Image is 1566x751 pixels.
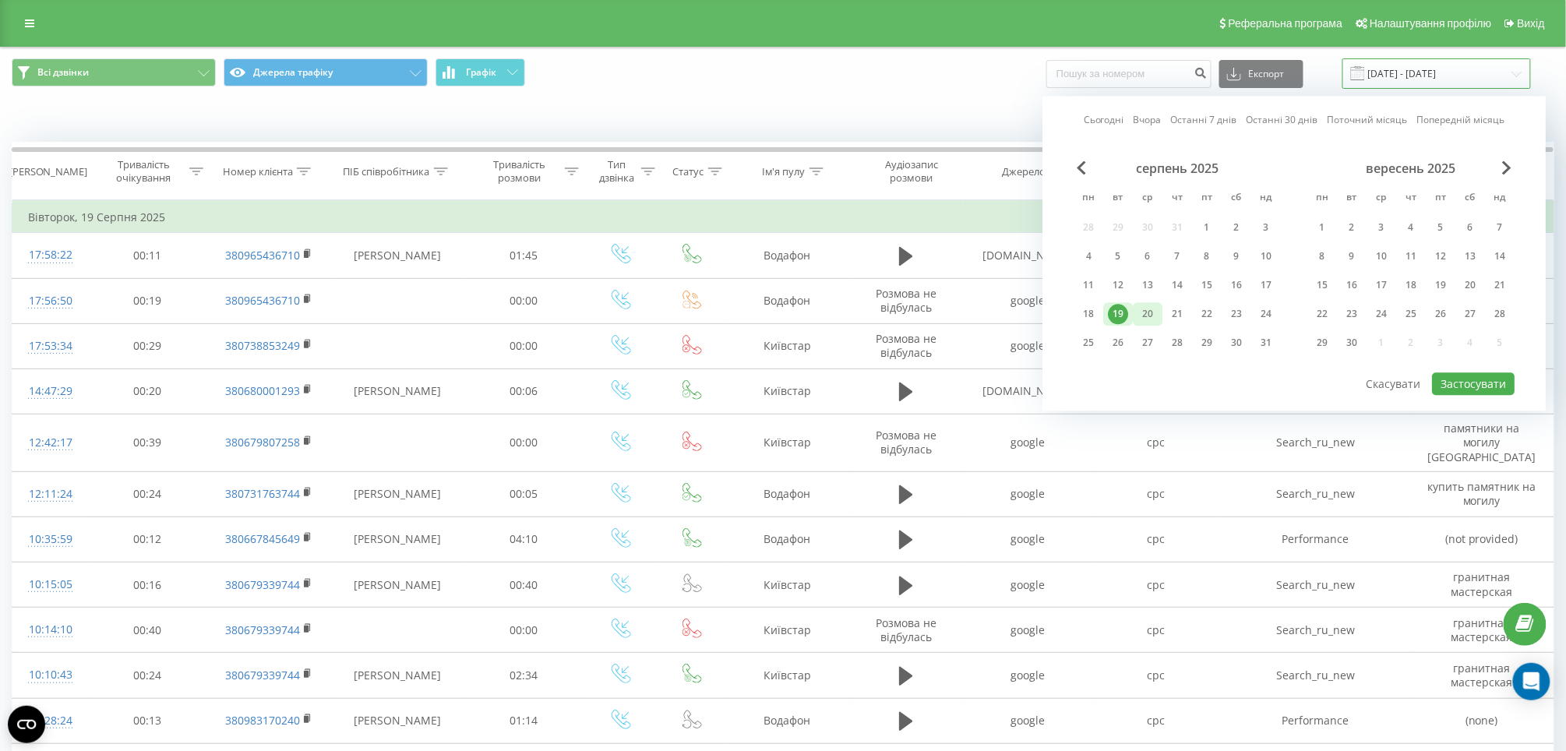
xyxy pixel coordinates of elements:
[1518,17,1545,30] span: Вихід
[88,278,207,323] td: 00:19
[1084,113,1124,128] a: Сьогодні
[88,323,207,368] td: 00:29
[225,668,300,682] a: 380679339744
[1490,217,1510,238] div: 7
[88,471,207,517] td: 00:24
[1417,113,1505,128] a: Попередній місяць
[1136,187,1159,210] abbr: середа
[225,713,300,728] a: 380983170240
[88,608,207,653] td: 00:40
[1312,217,1332,238] div: 1
[1502,160,1511,175] span: Next Month
[331,471,464,517] td: [PERSON_NAME]
[725,471,849,517] td: Водафон
[1074,273,1103,297] div: пн 11 серп 2025 р.
[464,233,584,278] td: 01:45
[1197,275,1217,295] div: 15
[964,278,1092,323] td: google
[964,323,1092,368] td: google
[1133,245,1162,268] div: ср 6 серп 2025 р.
[725,608,849,653] td: Київстар
[331,562,464,608] td: [PERSON_NAME]
[876,615,936,644] span: Розмова не відбулась
[1307,302,1337,326] div: пн 22 вер 2025 р.
[725,368,849,414] td: Київстар
[1460,217,1480,238] div: 6
[1411,414,1554,472] td: памятники на могилу [GEOGRAPHIC_DATA]
[1411,608,1554,653] td: гранитная мастерская
[88,368,207,414] td: 00:20
[1371,275,1391,295] div: 17
[464,323,584,368] td: 00:00
[225,531,300,546] a: 380667845649
[1485,216,1515,239] div: нд 7 вер 2025 р.
[1222,245,1251,268] div: сб 9 серп 2025 р.
[102,158,185,185] div: Тривалість очікування
[1430,217,1451,238] div: 5
[1251,216,1281,239] div: нд 3 серп 2025 р.
[1367,273,1396,297] div: ср 17 вер 2025 р.
[1485,273,1515,297] div: нд 21 вер 2025 р.
[1162,273,1192,297] div: чт 14 серп 2025 р.
[964,562,1092,608] td: google
[1225,187,1248,210] abbr: субота
[1371,304,1391,324] div: 24
[1312,275,1332,295] div: 15
[1192,216,1222,239] div: пт 1 серп 2025 р.
[1455,273,1485,297] div: сб 20 вер 2025 р.
[1137,333,1158,353] div: 27
[1221,653,1411,698] td: Search_ru_new
[1401,217,1421,238] div: 4
[1092,698,1221,743] td: cpc
[331,233,464,278] td: [PERSON_NAME]
[1226,333,1247,353] div: 30
[331,368,464,414] td: [PERSON_NAME]
[1221,698,1411,743] td: Performance
[1460,246,1480,266] div: 13
[1222,216,1251,239] div: сб 2 серп 2025 р.
[1370,187,1393,210] abbr: середа
[964,471,1092,517] td: google
[225,293,300,308] a: 380965436710
[1046,60,1212,88] input: Пошук за номером
[725,323,849,368] td: Київстар
[1137,304,1158,324] div: 20
[1092,414,1221,472] td: cpc
[464,471,584,517] td: 00:05
[1256,217,1276,238] div: 3
[1229,17,1343,30] span: Реферальна програма
[1337,331,1367,354] div: вт 30 вер 2025 р.
[1197,304,1217,324] div: 22
[1074,331,1103,354] div: пн 25 серп 2025 р.
[1310,187,1334,210] abbr: понеділок
[1342,275,1362,295] div: 16
[1411,653,1554,698] td: гранитная мастерская
[1488,187,1511,210] abbr: неділя
[1192,302,1222,326] div: пт 22 серп 2025 р.
[1221,414,1411,472] td: Search_ru_new
[1411,698,1554,743] td: (none)
[1219,60,1303,88] button: Експорт
[876,428,936,457] span: Розмова не відбулась
[964,233,1092,278] td: [DOMAIN_NAME]
[1221,562,1411,608] td: Search_ru_new
[28,240,72,270] div: 17:58:22
[1197,246,1217,266] div: 8
[1162,331,1192,354] div: чт 28 серп 2025 р.
[12,202,1554,233] td: Вівторок, 19 Серпня 2025
[1222,273,1251,297] div: сб 16 серп 2025 р.
[88,653,207,698] td: 00:24
[1367,216,1396,239] div: ср 3 вер 2025 р.
[1222,331,1251,354] div: сб 30 серп 2025 р.
[1426,302,1455,326] div: пт 26 вер 2025 р.
[1455,216,1485,239] div: сб 6 вер 2025 р.
[12,58,216,86] button: Всі дзвінки
[28,524,72,555] div: 10:35:59
[28,428,72,458] div: 12:42:17
[37,66,89,79] span: Всі дзвінки
[1133,331,1162,354] div: ср 27 серп 2025 р.
[225,486,300,501] a: 380731763744
[1137,246,1158,266] div: 6
[964,698,1092,743] td: google
[1396,216,1426,239] div: чт 4 вер 2025 р.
